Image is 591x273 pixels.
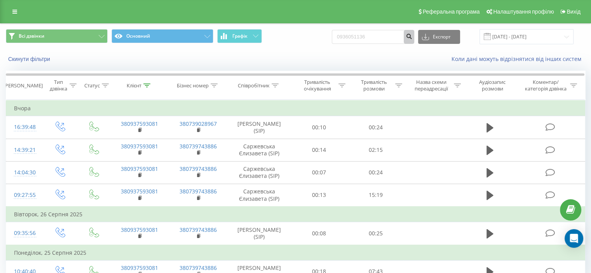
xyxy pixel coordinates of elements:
[6,101,585,116] td: Вчора
[14,188,35,203] div: 09:27:55
[493,9,554,15] span: Налаштування профілю
[180,120,217,127] a: 380739028967
[523,79,568,92] div: Коментар/категорія дзвінка
[121,226,158,233] a: 380937593081
[423,9,480,15] span: Реферальна програма
[347,139,404,161] td: 02:15
[452,55,585,63] a: Коли дані можуть відрізнятися вiд інших систем
[332,30,414,44] input: Пошук за номером
[347,222,404,245] td: 00:25
[228,184,291,207] td: Саржевська Єлизавета (SIP)
[121,120,158,127] a: 380937593081
[3,82,43,89] div: [PERSON_NAME]
[112,29,213,43] button: Основний
[228,116,291,139] td: [PERSON_NAME] (SIP)
[121,143,158,150] a: 380937593081
[6,29,108,43] button: Всі дзвінки
[411,79,452,92] div: Назва схеми переадресації
[121,188,158,195] a: 380937593081
[127,82,141,89] div: Клієнт
[14,120,35,135] div: 16:39:48
[354,79,393,92] div: Тривалість розмови
[470,79,515,92] div: Аудіозапис розмови
[49,79,67,92] div: Тип дзвінка
[298,79,337,92] div: Тривалість очікування
[180,165,217,172] a: 380739743886
[180,188,217,195] a: 380739743886
[180,264,217,271] a: 380739743886
[14,226,35,241] div: 09:35:56
[84,82,100,89] div: Статус
[347,184,404,207] td: 15:19
[291,184,347,207] td: 00:13
[217,29,262,43] button: Графік
[6,245,585,261] td: Понеділок, 25 Серпня 2025
[180,143,217,150] a: 380739743886
[14,143,35,158] div: 14:39:21
[291,139,347,161] td: 00:14
[228,161,291,184] td: Саржевська Єлизавета (SIP)
[180,226,217,233] a: 380739743886
[6,207,585,222] td: Вівторок, 26 Серпня 2025
[19,33,44,39] span: Всі дзвінки
[238,82,270,89] div: Співробітник
[228,222,291,245] td: [PERSON_NAME] (SIP)
[228,139,291,161] td: Саржевська Єлизавета (SIP)
[565,229,583,248] div: Open Intercom Messenger
[291,161,347,184] td: 00:07
[14,165,35,180] div: 14:04:30
[418,30,460,44] button: Експорт
[177,82,209,89] div: Бізнес номер
[6,56,54,63] button: Скинути фільтри
[347,161,404,184] td: 00:24
[567,9,581,15] span: Вихід
[291,222,347,245] td: 00:08
[121,264,158,271] a: 380937593081
[232,33,248,39] span: Графік
[347,116,404,139] td: 00:24
[121,165,158,172] a: 380937593081
[291,116,347,139] td: 00:10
